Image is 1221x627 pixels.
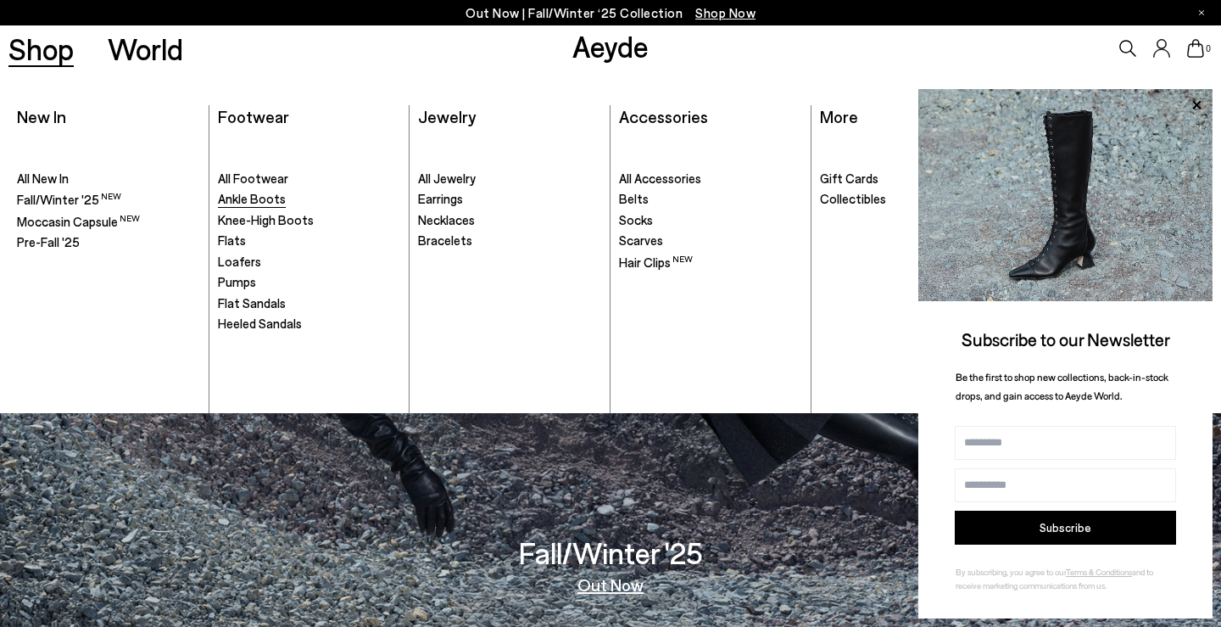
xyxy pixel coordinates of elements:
span: Fall/Winter '25 [17,192,121,207]
span: Scarves [619,232,663,248]
span: Pumps [218,274,256,289]
span: Earrings [418,191,463,206]
a: Loafers [218,254,401,271]
a: Flat Sandals [218,295,401,312]
span: 0 [1204,44,1213,53]
span: Flats [218,232,246,248]
span: Ankle Boots [218,191,286,206]
span: All Footwear [218,171,288,186]
a: All New In [17,171,200,188]
span: Heeled Sandals [218,316,302,331]
a: Hair Clips [619,254,802,272]
a: World [108,34,183,64]
span: By subscribing, you agree to our [956,567,1066,577]
a: Moccasin Capsule [17,213,200,231]
span: Knee-High Boots [218,212,314,227]
h3: Fall/Winter '25 [519,538,703,568]
a: All Footwear [218,171,401,188]
a: 0 [1187,39,1204,58]
a: Aeyde [572,28,649,64]
span: Belts [619,191,649,206]
a: Pumps [218,274,401,291]
a: Footwear [218,106,289,126]
span: Collectibles [820,191,886,206]
span: Pre-Fall '25 [17,234,80,249]
span: All Accessories [619,171,701,186]
span: Loafers [218,254,261,269]
button: Subscribe [955,511,1176,545]
img: 2a6287a1333c9a56320fd6e7b3c4a9a9.jpg [918,89,1213,301]
span: Flat Sandals [218,295,286,311]
a: More [820,106,858,126]
span: Navigate to /collections/new-in [695,5,755,20]
a: All Jewelry [418,171,601,188]
a: Necklaces [418,212,601,229]
a: Flats [218,232,401,249]
a: Socks [619,212,802,229]
span: Socks [619,212,653,227]
a: Earrings [418,191,601,208]
span: All New In [17,171,69,186]
a: Shop [8,34,74,64]
span: Gift Cards [820,171,878,186]
a: Belts [619,191,802,208]
a: Jewelry [418,106,476,126]
a: Scarves [619,232,802,249]
a: Gift Cards [820,171,1004,188]
span: Be the first to shop new collections, back-in-stock drops, and gain access to Aeyde World. [956,371,1168,402]
span: Hair Clips [619,255,693,270]
span: Necklaces [418,212,475,227]
a: Pre-Fall '25 [17,234,200,251]
a: Fall/Winter '25 [17,191,200,209]
a: Collectibles [820,191,1004,208]
a: Heeled Sandals [218,316,401,333]
a: New In [17,106,66,126]
span: All Jewelry [418,171,476,186]
span: Bracelets [418,232,472,248]
a: Ankle Boots [218,191,401,208]
a: Knee-High Boots [218,212,401,229]
a: Bracelets [418,232,601,249]
a: Out Now [577,576,644,593]
span: Subscribe to our Newsletter [962,328,1170,350]
a: All Accessories [619,171,802,188]
a: Accessories [619,106,708,126]
p: Out Now | Fall/Winter ‘25 Collection [466,3,755,24]
a: Terms & Conditions [1066,567,1132,577]
span: Moccasin Capsule [17,214,140,229]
